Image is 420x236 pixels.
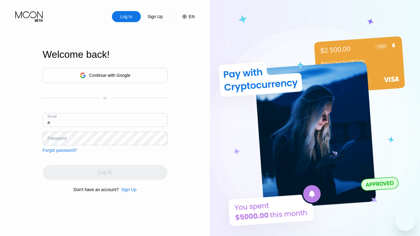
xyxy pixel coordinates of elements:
[141,11,170,22] div: Sign Up
[48,136,66,141] div: Password
[43,148,77,153] div: Forgot password?
[147,14,164,20] div: Sign Up
[189,14,195,19] div: EN
[120,14,133,20] div: Log In
[43,68,168,83] div: Continue with Google
[43,49,168,60] div: Welcome back!
[119,187,137,192] div: Sign Up
[112,11,141,22] div: Log In
[176,11,195,22] div: EN
[89,73,130,78] div: Continue with Google
[121,187,137,192] div: Sign Up
[103,96,107,100] div: or
[395,211,415,231] iframe: Button to launch messaging window
[73,187,119,192] div: Don't have an account?
[48,114,57,119] div: Email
